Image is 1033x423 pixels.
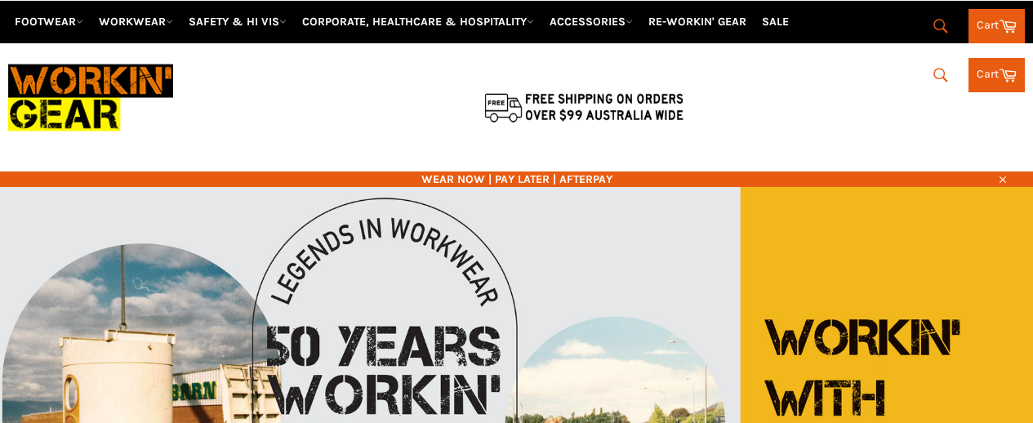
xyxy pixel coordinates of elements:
a: Cart [968,58,1025,92]
img: Flat $9.95 shipping Australia wide [482,90,686,124]
a: RE-WORKIN' GEAR [642,7,753,36]
a: SAFETY & HI VIS [182,7,293,36]
a: WORKWEAR [92,7,180,36]
img: Workin Gear leaders in Workwear, Safety Boots, PPE, Uniforms. Australia's No.1 in Workwear [8,53,173,142]
a: SALE [755,7,795,36]
a: CORPORATE, HEALTHCARE & HOSPITALITY [296,7,541,36]
a: ACCESSORIES [543,7,639,36]
a: Cart [968,9,1025,43]
span: WEAR NOW | PAY LATER | AFTERPAY [8,171,1025,187]
a: FOOTWEAR [8,7,90,36]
